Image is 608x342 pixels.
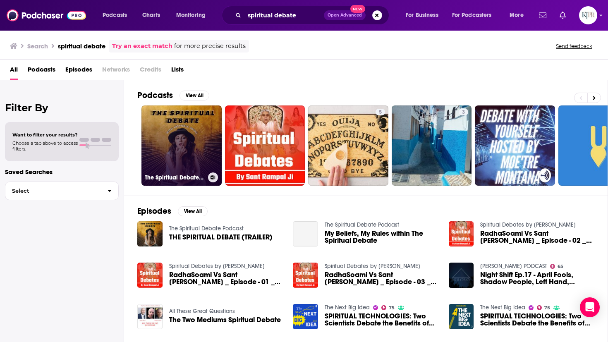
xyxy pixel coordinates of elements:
[406,10,438,21] span: For Business
[325,304,370,311] a: The Next Big Idea
[480,263,547,270] a: HOLOSKY PODCAST
[325,271,439,285] a: RadhaSoami Vs Sant Rampal Ji _ Episode - 03 _ Spiritual Debate _ Sant Rampal Ji Maharaj
[504,9,534,22] button: open menu
[140,63,161,80] span: Credits
[556,8,569,22] a: Show notifications dropdown
[536,8,550,22] a: Show notifications dropdown
[5,102,119,114] h2: Filter By
[137,90,173,100] h2: Podcasts
[480,221,576,228] a: Spiritual Debates by Sant Rampal Ji Maharaj
[452,10,492,21] span: For Podcasters
[308,105,388,186] a: 5
[12,132,78,138] span: Want to filter your results?
[553,43,595,50] button: Send feedback
[137,206,208,216] a: EpisodesView All
[480,304,525,311] a: The Next Big Idea
[170,9,216,22] button: open menu
[137,221,163,246] img: THE SPIRITUAL DEBATE (TRAILER)
[462,108,465,117] span: 3
[325,263,420,270] a: Spiritual Debates by Sant Rampal Ji Maharaj
[293,221,318,246] a: My Beliefs, My Rules within The Spiritual Debate
[325,230,439,244] a: My Beliefs, My Rules within The Spiritual Debate
[480,313,594,327] a: SPIRITUAL TECHNOLOGIES: Two Scientists Debate the Benefits of Religion
[176,10,206,21] span: Monitoring
[180,91,209,100] button: View All
[137,9,165,22] a: Charts
[293,304,318,329] img: SPIRITUAL TECHNOLOGIES: Two Scientists Debate the Benefits of Religion
[449,263,474,288] a: Night Shift Ep.17 - April Fools, Shadow People, Left Hand, Spiritual Debate
[103,10,127,21] span: Podcasts
[510,10,524,21] span: More
[389,306,395,310] span: 75
[325,313,439,327] a: SPIRITUAL TECHNOLOGIES: Two Scientists Debate the Benefits of Religion
[459,109,468,115] a: 3
[58,42,105,50] h3: spiritual debate
[169,263,265,270] a: Spiritual Debates by Sant Rampal Ji Maharaj
[5,182,119,200] button: Select
[169,271,283,285] span: RadhaSoami Vs Sant [PERSON_NAME] _ Episode - 01 _ Spiritual Debate _ Sant [PERSON_NAME] Maharaj
[169,234,273,241] a: THE SPIRITUAL DEBATE (TRAILER)
[145,174,205,181] h3: The Spiritual Debate Podcast
[381,305,395,310] a: 75
[141,105,222,186] a: The Spiritual Debate Podcast
[65,63,92,80] a: Episodes
[350,5,365,13] span: New
[244,9,324,22] input: Search podcasts, credits, & more...
[137,90,209,100] a: PodcastsView All
[376,109,385,115] a: 5
[5,168,119,176] p: Saved Searches
[5,188,101,194] span: Select
[400,9,449,22] button: open menu
[392,105,472,186] a: 3
[10,63,18,80] a: All
[174,41,246,51] span: for more precise results
[558,265,563,268] span: 65
[293,263,318,288] img: RadhaSoami Vs Sant Rampal Ji _ Episode - 03 _ Spiritual Debate _ Sant Rampal Ji Maharaj
[137,304,163,329] img: The Two Mediums Spiritual Debate
[230,6,397,25] div: Search podcasts, credits, & more...
[480,271,594,285] a: Night Shift Ep.17 - April Fools, Shadow People, Left Hand, Spiritual Debate
[537,305,550,310] a: 75
[325,271,439,285] span: RadhaSoami Vs Sant [PERSON_NAME] _ Episode - 03 _ Spiritual Debate _ Sant [PERSON_NAME] Maharaj
[550,264,563,269] a: 65
[12,140,78,152] span: Choose a tab above to access filters.
[97,9,138,22] button: open menu
[169,308,235,315] a: All These Great Questions
[579,6,597,24] button: Show profile menu
[449,221,474,246] img: RadhaSoami Vs Sant Rampal Ji _ Episode - 02 _ Spiritual Debate _ Sant Rampal Ji Maharaj
[447,9,504,22] button: open menu
[28,63,55,80] a: Podcasts
[7,7,86,23] img: Podchaser - Follow, Share and Rate Podcasts
[169,316,281,323] a: The Two Mediums Spiritual Debate
[171,63,184,80] span: Lists
[324,10,366,20] button: Open AdvancedNew
[169,225,244,232] a: The Spiritual Debate Podcast
[325,221,399,228] a: The Spiritual Debate Podcast
[102,63,130,80] span: Networks
[449,304,474,329] img: SPIRITUAL TECHNOLOGIES: Two Scientists Debate the Benefits of Religion
[328,13,362,17] span: Open Advanced
[137,263,163,288] img: RadhaSoami Vs Sant Rampal Ji _ Episode - 01 _ Spiritual Debate _ Sant Rampal Ji Maharaj
[27,42,48,50] h3: Search
[544,306,550,310] span: 75
[169,271,283,285] a: RadhaSoami Vs Sant Rampal Ji _ Episode - 01 _ Spiritual Debate _ Sant Rampal Ji Maharaj
[178,206,208,216] button: View All
[480,230,594,244] span: RadhaSoami Vs Sant [PERSON_NAME] _ Episode - 02 _ Spiritual Debate _ Sant [PERSON_NAME] Maharaj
